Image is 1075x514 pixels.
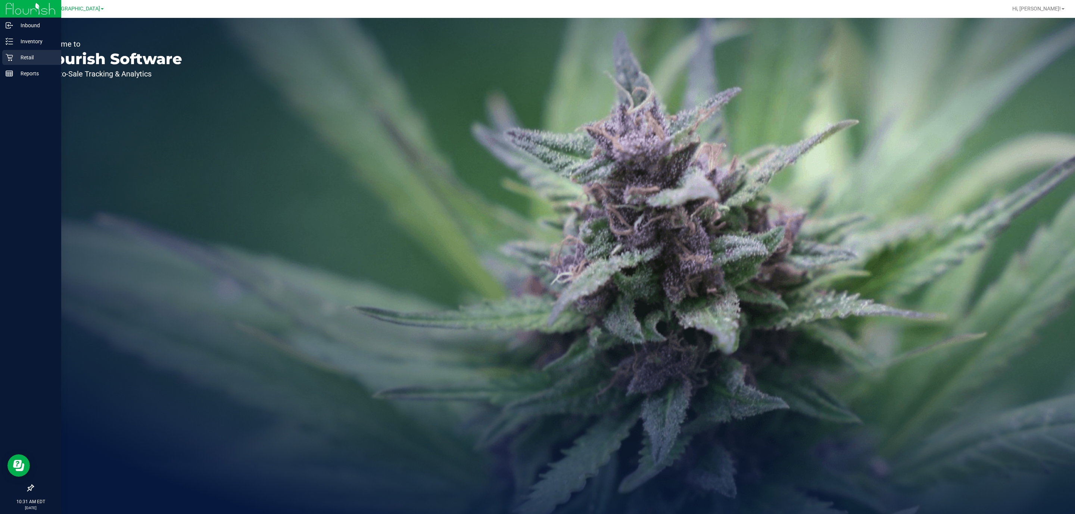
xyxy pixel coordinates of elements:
[13,53,58,62] p: Retail
[40,40,182,48] p: Welcome to
[6,54,13,61] inline-svg: Retail
[13,21,58,30] p: Inbound
[7,454,30,477] iframe: Resource center
[3,498,58,505] p: 10:31 AM EDT
[3,505,58,511] p: [DATE]
[6,70,13,77] inline-svg: Reports
[13,37,58,46] p: Inventory
[1012,6,1061,12] span: Hi, [PERSON_NAME]!
[13,69,58,78] p: Reports
[6,22,13,29] inline-svg: Inbound
[40,51,182,66] p: Flourish Software
[6,38,13,45] inline-svg: Inventory
[49,6,100,12] span: [GEOGRAPHIC_DATA]
[40,70,182,78] p: Seed-to-Sale Tracking & Analytics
